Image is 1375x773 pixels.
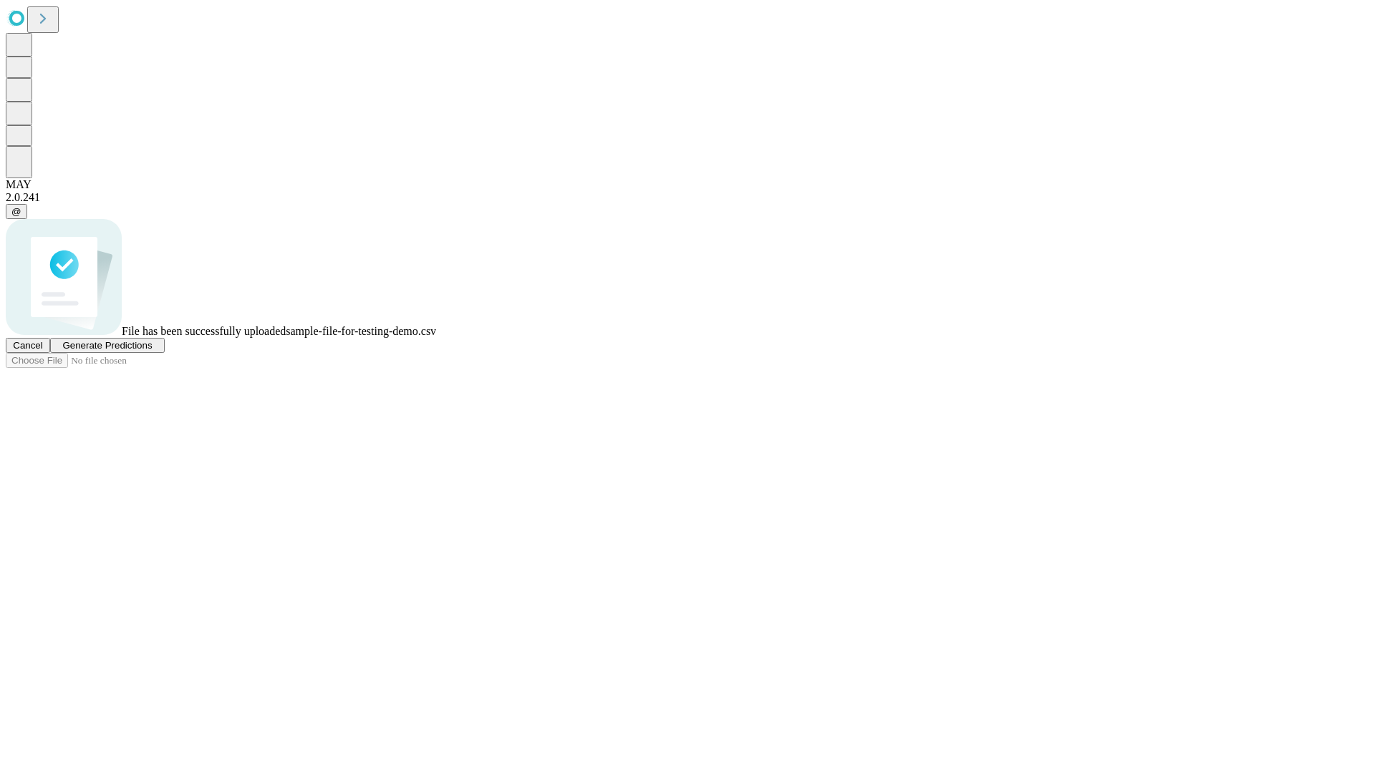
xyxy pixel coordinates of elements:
span: File has been successfully uploaded [122,325,286,337]
span: @ [11,206,21,217]
button: @ [6,204,27,219]
div: MAY [6,178,1369,191]
div: 2.0.241 [6,191,1369,204]
span: sample-file-for-testing-demo.csv [286,325,436,337]
button: Generate Predictions [50,338,165,353]
span: Cancel [13,340,43,351]
button: Cancel [6,338,50,353]
span: Generate Predictions [62,340,152,351]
